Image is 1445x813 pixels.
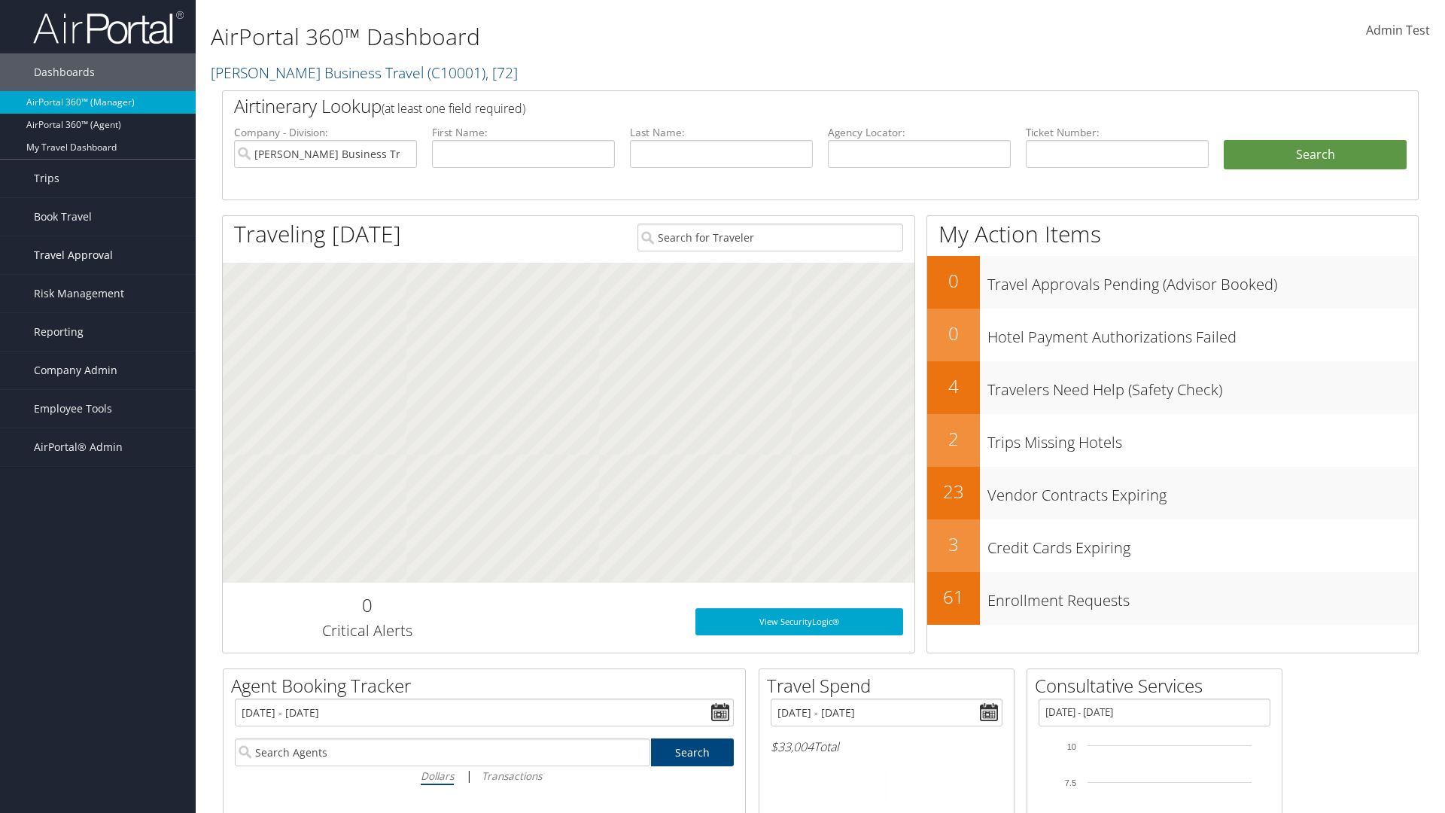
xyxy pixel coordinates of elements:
span: Book Travel [34,198,92,236]
h2: 23 [927,479,980,504]
span: Admin Test [1366,22,1430,38]
h3: Travel Approvals Pending (Advisor Booked) [987,266,1418,295]
h2: 2 [927,426,980,452]
h3: Hotel Payment Authorizations Failed [987,319,1418,348]
h2: 4 [927,373,980,399]
h2: 61 [927,584,980,610]
span: Reporting [34,313,84,351]
span: ( C10001 ) [427,62,485,83]
label: First Name: [432,125,615,140]
label: Ticket Number: [1026,125,1209,140]
h1: Traveling [DATE] [234,218,401,250]
h3: Critical Alerts [234,620,500,641]
a: Search [651,738,735,766]
button: Search [1224,140,1407,170]
tspan: 7.5 [1065,778,1076,787]
h2: Consultative Services [1035,673,1282,699]
h1: My Action Items [927,218,1418,250]
h2: Airtinerary Lookup [234,93,1307,119]
span: Employee Tools [34,390,112,428]
h3: Travelers Need Help (Safety Check) [987,372,1418,400]
a: 0Travel Approvals Pending (Advisor Booked) [927,256,1418,309]
tspan: 10 [1067,742,1076,751]
h3: Enrollment Requests [987,583,1418,611]
h2: 0 [927,268,980,294]
h3: Vendor Contracts Expiring [987,477,1418,506]
label: Last Name: [630,125,813,140]
a: 0Hotel Payment Authorizations Failed [927,309,1418,361]
div: | [235,766,734,785]
span: Company Admin [34,352,117,389]
h2: 0 [234,592,500,618]
h6: Total [771,738,1002,755]
input: Search Agents [235,738,650,766]
span: $33,004 [771,738,814,755]
span: Dashboards [34,53,95,91]
h3: Trips Missing Hotels [987,425,1418,453]
label: Company - Division: [234,125,417,140]
h1: AirPortal 360™ Dashboard [211,21,1024,53]
a: 3Credit Cards Expiring [927,519,1418,572]
a: 4Travelers Need Help (Safety Check) [927,361,1418,414]
span: Risk Management [34,275,124,312]
a: 23Vendor Contracts Expiring [927,467,1418,519]
span: AirPortal® Admin [34,428,123,466]
h2: 0 [927,321,980,346]
a: 61Enrollment Requests [927,572,1418,625]
span: Travel Approval [34,236,113,274]
img: airportal-logo.png [33,10,184,45]
span: Trips [34,160,59,197]
a: [PERSON_NAME] Business Travel [211,62,518,83]
span: (at least one field required) [382,100,525,117]
a: View SecurityLogic® [695,608,903,635]
h2: Agent Booking Tracker [231,673,745,699]
label: Agency Locator: [828,125,1011,140]
a: Admin Test [1366,8,1430,54]
span: , [ 72 ] [485,62,518,83]
input: Search for Traveler [637,224,903,251]
h2: Travel Spend [767,673,1014,699]
h2: 3 [927,531,980,557]
i: Dollars [421,769,454,783]
h3: Credit Cards Expiring [987,530,1418,559]
i: Transactions [482,769,542,783]
a: 2Trips Missing Hotels [927,414,1418,467]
